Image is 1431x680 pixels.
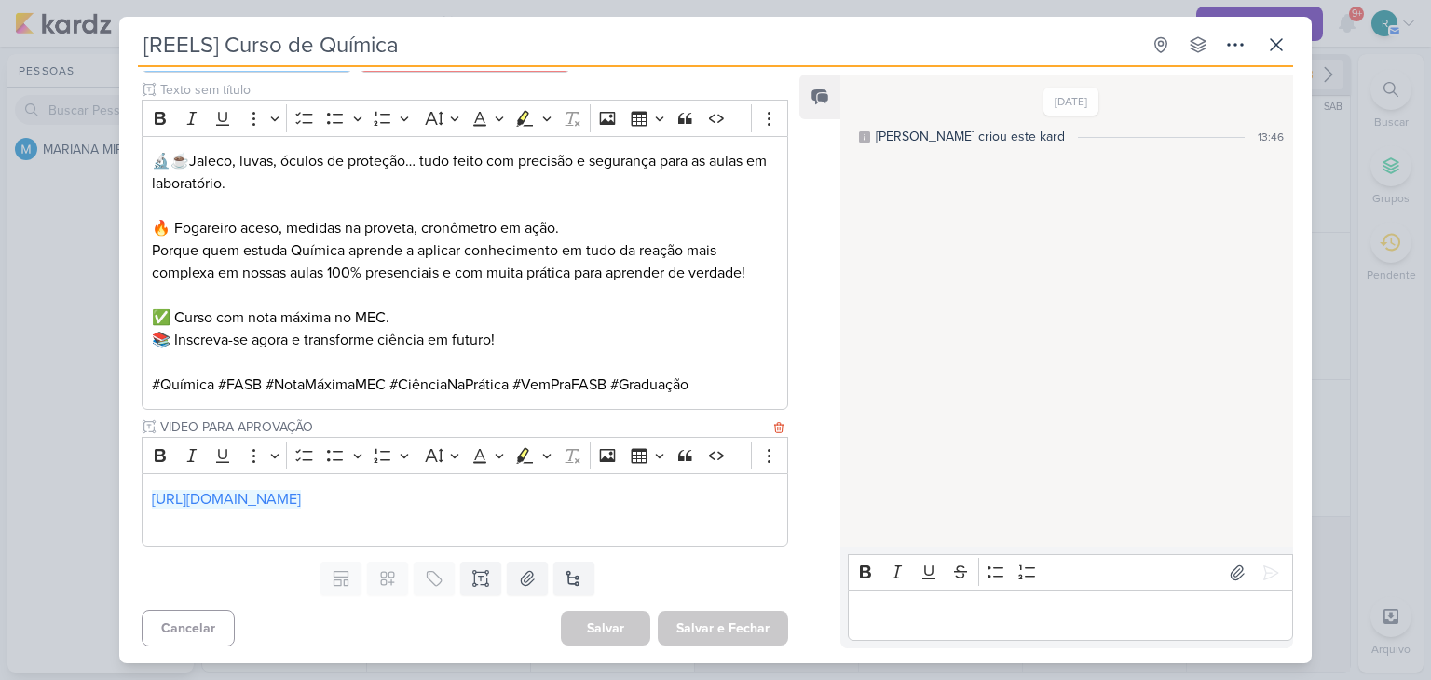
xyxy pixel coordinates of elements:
[152,306,778,351] p: ✅ Curso com nota máxima no MEC. 📚 Inscreva-se agora e transforme ciência em futuro!
[152,490,301,509] a: [URL][DOMAIN_NAME]
[142,100,788,136] div: Editor toolbar
[152,239,778,284] p: Porque quem estuda Química aprende a aplicar conhecimento em tudo da reação mais complexa em noss...
[142,473,788,547] div: Editor editing area: main
[848,590,1293,641] div: Editor editing area: main
[157,417,770,437] input: Texto sem título
[152,374,778,396] p: #Química #FASB #NotaMáximaMEC #CiênciaNaPrática #VemPraFASB #Graduação
[152,150,778,195] p: 🔬☕Jaleco, luvas, óculos de proteção… tudo feito com precisão e segurança para as aulas em laborat...
[142,437,788,473] div: Editor toolbar
[876,127,1065,146] div: [PERSON_NAME] criou este kard
[1258,129,1284,145] div: 13:46
[138,28,1140,61] input: Kard Sem Título
[157,80,788,100] input: Texto sem título
[848,554,1293,591] div: Editor toolbar
[142,610,235,646] button: Cancelar
[142,136,788,411] div: Editor editing area: main
[152,195,778,239] p: 🔥 Fogareiro aceso, medidas na proveta, cronômetro em ação.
